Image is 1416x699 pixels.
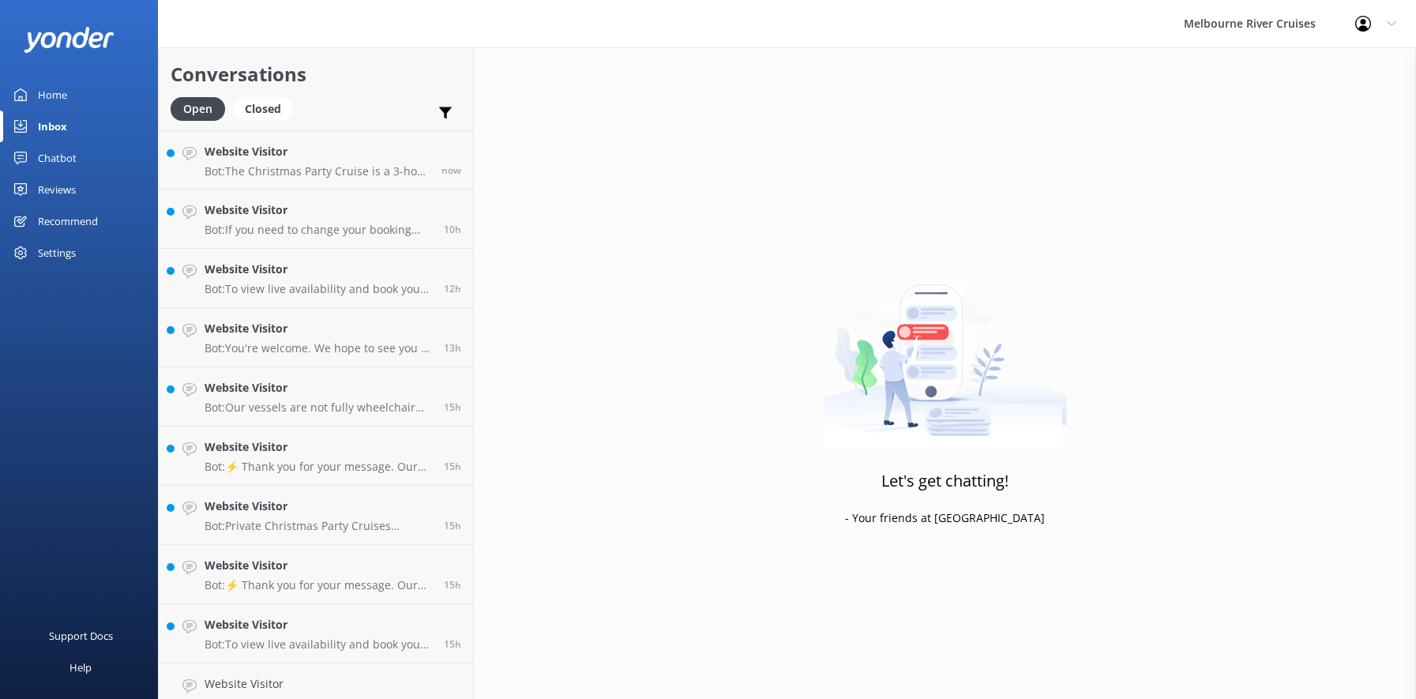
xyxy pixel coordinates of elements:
[444,519,461,532] span: Oct 06 2025 06:11pm (UTC +11:00) Australia/Sydney
[205,637,432,652] p: Bot: To view live availability and book your Melbourne River Cruise experience, please visit: [UR...
[159,308,473,367] a: Website VisitorBot:You're welcome. We hope to see you at Melbourne River Cruises soon!13h
[205,282,432,296] p: Bot: To view live availability and book your Melbourne River Cruise experience, click [URL][DOMAI...
[205,460,432,474] p: Bot: ⚡ Thank you for your message. Our office hours are Mon - Fri 9.30am - 5pm. We'll get back to...
[38,174,76,205] div: Reviews
[171,97,225,121] div: Open
[444,637,461,651] span: Oct 06 2025 05:54pm (UTC +11:00) Australia/Sydney
[205,164,430,179] p: Bot: The Christmas Party Cruise is a 3-hour all-inclusive festive celebration. For more details a...
[159,249,473,308] a: Website VisitorBot:To view live availability and book your Melbourne River Cruise experience, cli...
[159,367,473,427] a: Website VisitorBot:Our vessels are not fully wheelchair accessible due to the tidal nature of the...
[444,460,461,473] span: Oct 06 2025 06:39pm (UTC +11:00) Australia/Sydney
[38,79,67,111] div: Home
[69,652,92,683] div: Help
[444,341,461,355] span: Oct 06 2025 08:46pm (UTC +11:00) Australia/Sydney
[205,578,432,592] p: Bot: ⚡ Thank you for your message. Our office hours are Mon - Fri 9.30am - 5pm. We'll get back to...
[159,604,473,663] a: Website VisitorBot:To view live availability and book your Melbourne River Cruise experience, ple...
[38,142,77,174] div: Chatbot
[49,620,113,652] div: Support Docs
[38,237,76,269] div: Settings
[205,223,432,237] p: Bot: If you need to change your booking details, please contact our team at [PHONE_NUMBER] or ema...
[205,201,432,219] h4: Website Visitor
[159,190,473,249] a: Website VisitorBot:If you need to change your booking details, please contact our team at [PHONE_...
[441,163,461,177] span: Oct 07 2025 09:51am (UTC +11:00) Australia/Sydney
[159,130,473,190] a: Website VisitorBot:The Christmas Party Cruise is a 3-hour all-inclusive festive celebration. For ...
[205,616,432,633] h4: Website Visitor
[38,111,67,142] div: Inbox
[444,223,461,236] span: Oct 06 2025 10:58pm (UTC +11:00) Australia/Sydney
[233,100,301,117] a: Closed
[444,282,461,295] span: Oct 06 2025 09:18pm (UTC +11:00) Australia/Sydney
[205,400,432,415] p: Bot: Our vessels are not fully wheelchair accessible due to the tidal nature of the Yarra River a...
[159,427,473,486] a: Website VisitorBot:⚡ Thank you for your message. Our office hours are Mon - Fri 9.30am - 5pm. We'...
[205,379,432,396] h4: Website Visitor
[205,261,432,278] h4: Website Visitor
[205,143,430,160] h4: Website Visitor
[24,27,115,53] img: yonder-white-logo.png
[38,205,98,237] div: Recommend
[205,557,432,574] h4: Website Visitor
[845,509,1045,527] p: - Your friends at [GEOGRAPHIC_DATA]
[205,519,432,533] p: Bot: Private Christmas Party Cruises require a minimum group size of 35 people. For more details ...
[205,320,432,337] h4: Website Visitor
[205,438,432,456] h4: Website Visitor
[233,97,293,121] div: Closed
[159,545,473,604] a: Website VisitorBot:⚡ Thank you for your message. Our office hours are Mon - Fri 9.30am - 5pm. We'...
[205,675,432,693] h4: Website Visitor
[444,400,461,414] span: Oct 06 2025 06:46pm (UTC +11:00) Australia/Sydney
[159,486,473,545] a: Website VisitorBot:Private Christmas Party Cruises require a minimum group size of 35 people. For...
[205,498,432,515] h4: Website Visitor
[171,59,461,89] h2: Conversations
[171,100,233,117] a: Open
[823,251,1067,449] img: artwork of a man stealing a conversation from at giant smartphone
[205,341,432,355] p: Bot: You're welcome. We hope to see you at Melbourne River Cruises soon!
[444,578,461,592] span: Oct 06 2025 05:56pm (UTC +11:00) Australia/Sydney
[881,468,1008,494] h3: Let's get chatting!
